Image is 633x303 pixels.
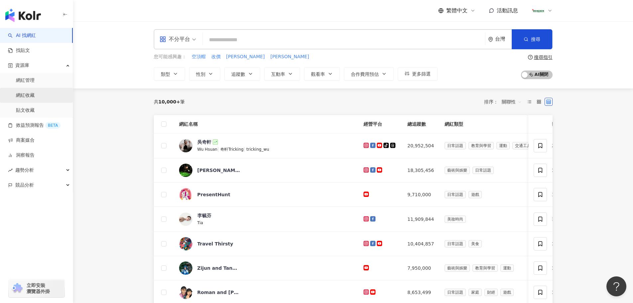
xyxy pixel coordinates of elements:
[502,96,522,107] span: 關聯性
[15,58,29,73] span: 資源庫
[445,191,466,198] span: 日常話題
[154,54,186,60] span: 您可能感興趣：
[179,164,353,177] a: KOL Avatar[PERSON_NAME] [PERSON_NAME]
[15,178,34,193] span: 競品分析
[197,191,231,198] div: PresentHunt
[495,36,512,42] div: 台灣
[532,4,544,17] img: HTW_logo.png
[197,167,241,174] div: [PERSON_NAME] [PERSON_NAME]
[231,72,245,77] span: 追蹤數
[402,158,439,183] td: 18,305,456
[16,92,35,99] a: 網紅收藏
[179,139,353,153] a: KOL Avatar吳奇軒Wu Hsuan|奇軒Tricking|tricking_wu
[197,240,233,247] div: Travel Thirsty
[304,67,340,80] button: 觀看率
[244,146,247,152] span: |
[488,37,493,42] span: environment
[264,67,300,80] button: 互動率
[445,264,470,272] span: 藝術與娛樂
[158,99,180,104] span: 10,000+
[179,286,353,299] a: KOL AvatarRoman and [PERSON_NAME]
[220,147,244,152] span: 奇軒Tricking
[358,115,402,133] th: 經營平台
[217,146,220,152] span: |
[197,289,241,296] div: Roman and [PERSON_NAME]
[192,54,206,60] span: 空頂帽
[500,289,514,296] span: 遊戲
[402,133,439,158] td: 20,952,504
[154,67,185,80] button: 類型
[189,67,220,80] button: 性別
[512,29,552,49] button: 搜尋
[446,7,468,14] span: 繁體中文
[8,137,35,144] a: 商案媒合
[469,142,494,149] span: 教育與學習
[197,221,203,225] span: Tia
[496,142,510,149] span: 運動
[402,256,439,280] td: 7,950,000
[196,72,205,77] span: 性別
[161,72,170,77] span: 類型
[197,139,211,145] div: 吳奇軒
[179,188,353,201] a: KOL AvatarPresentHunt
[11,283,24,294] img: chrome extension
[211,53,221,61] button: 改價
[8,168,13,173] span: rise
[16,77,35,84] a: 網紅管理
[531,37,540,42] span: 搜尋
[412,71,431,76] span: 更多篩選
[606,276,626,296] iframe: Help Scout Beacon - Open
[445,216,466,223] span: 美妝時尚
[179,261,192,275] img: KOL Avatar
[398,67,438,80] button: 更多篩選
[226,53,265,61] button: [PERSON_NAME]
[469,240,482,247] span: 美食
[5,9,41,22] img: logo
[528,55,533,60] span: question-circle
[154,99,185,104] div: 共 筆
[179,139,192,152] img: KOL Avatar
[224,67,260,80] button: 追蹤數
[191,53,206,61] button: 空頂帽
[534,55,553,60] div: 搜尋指引
[159,34,190,45] div: 不分平台
[469,289,482,296] span: 家庭
[311,72,325,77] span: 觀看率
[15,163,34,178] span: 趨勢分析
[484,289,498,296] span: 財經
[484,96,525,107] div: 排序：
[8,122,60,129] a: 效益預測報告BETA
[27,282,50,294] span: 立即安裝 瀏覽器外掛
[9,279,64,297] a: chrome extension立即安裝 瀏覽器外掛
[197,265,241,271] div: Zijun and Tang San
[8,32,36,39] a: searchAI 找網紅
[445,240,466,247] span: 日常話題
[344,67,394,80] button: 合作費用預估
[351,72,379,77] span: 合作費用預估
[174,115,359,133] th: 網紅名稱
[16,107,35,114] a: 貼文收藏
[469,191,482,198] span: 遊戲
[179,286,192,299] img: KOL Avatar
[179,213,192,226] img: KOL Avatar
[179,212,353,226] a: KOL Avatar李毓芬Tia
[270,53,309,61] button: [PERSON_NAME]
[247,147,269,152] span: tricking_wu
[197,212,211,219] div: 李毓芬
[500,264,514,272] span: 運動
[402,207,439,232] td: 11,909,844
[179,188,192,201] img: KOL Avatar
[512,142,534,149] span: 交通工具
[473,167,494,174] span: 日常話題
[8,47,30,54] a: 找貼文
[402,115,439,133] th: 總追蹤數
[179,164,192,177] img: KOL Avatar
[159,36,166,43] span: appstore
[271,72,285,77] span: 互動率
[402,232,439,256] td: 10,404,857
[445,167,470,174] span: 藝術與娛樂
[179,237,353,250] a: KOL AvatarTravel Thirsty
